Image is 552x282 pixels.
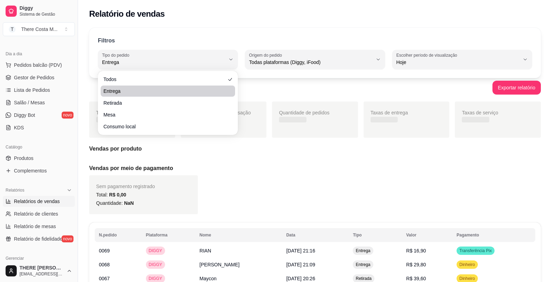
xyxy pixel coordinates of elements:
[103,76,225,83] span: Todos
[14,124,24,131] span: KDS
[279,110,329,115] span: Quantidade de pedidos
[6,187,24,193] span: Relatórios
[20,271,64,277] span: [EMAIL_ADDRESS][DOMAIN_NAME]
[96,192,126,198] span: Total:
[102,59,225,66] span: Entrega
[462,110,498,115] span: Taxas de serviço
[103,123,225,130] span: Consumo local
[103,99,225,106] span: Retirada
[396,59,520,66] span: Hoje
[96,200,134,206] span: Quantidade:
[98,37,115,45] p: Filtros
[14,198,60,205] span: Relatórios de vendas
[9,26,16,33] span: T
[20,265,64,271] span: THERE [PERSON_NAME]
[14,235,62,242] span: Relatório de fidelidade
[89,145,541,153] h5: Vendas por produto
[14,167,47,174] span: Complementos
[21,26,57,33] div: There Costa M ...
[371,110,408,115] span: Taxas de entrega
[14,74,54,81] span: Gestor de Pedidos
[492,81,541,95] button: Exportar relatório
[103,111,225,118] span: Mesa
[124,200,134,206] span: NaN
[96,184,155,189] span: Sem pagamento registrado
[102,52,132,58] label: Tipo do pedido
[3,142,75,153] div: Catálogo
[14,99,45,106] span: Salão / Mesas
[89,164,541,172] h5: Vendas por meio de pagamento
[96,110,125,115] span: Total vendido
[103,88,225,95] span: Entrega
[396,52,459,58] label: Escolher período de visualização
[14,210,58,217] span: Relatório de clientes
[89,8,165,19] h2: Relatório de vendas
[14,87,50,94] span: Lista de Pedidos
[249,59,372,66] span: Todas plataformas (Diggy, iFood)
[188,110,251,115] span: Média de valor por transação
[3,48,75,59] div: Dia a dia
[3,253,75,264] div: Gerenciar
[20,5,72,11] span: Diggy
[20,11,72,17] span: Sistema de Gestão
[14,223,56,230] span: Relatório de mesas
[14,62,62,69] span: Pedidos balcão (PDV)
[109,192,126,198] span: R$ 0,00
[14,112,35,119] span: Diggy Bot
[249,52,284,58] label: Origem do pedido
[3,22,75,36] button: Select a team
[14,155,33,162] span: Produtos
